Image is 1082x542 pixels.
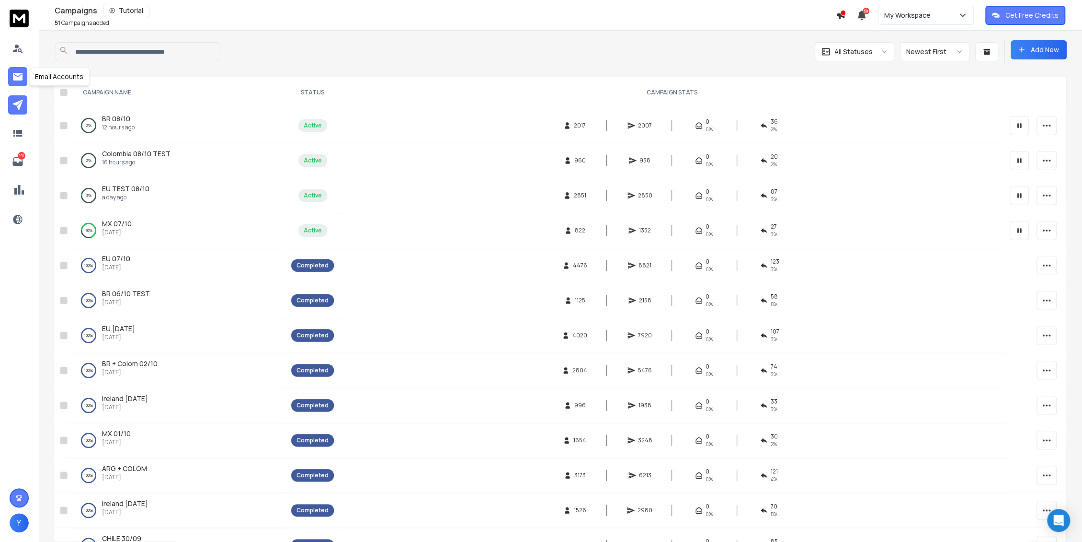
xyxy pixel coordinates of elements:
span: 4020 [572,332,587,339]
p: 100 % [84,436,93,445]
span: 3 % [771,196,777,203]
div: Active [304,227,322,234]
a: EU 07/10 [102,254,130,264]
a: Colombia 08/10 TEST [102,149,171,159]
span: 3 % [771,231,777,238]
p: 191 [18,152,25,160]
span: 20 [771,153,778,161]
p: 3 % [86,191,91,200]
div: Completed [296,507,329,514]
td: 100%Ireland [DATE][DATE] [71,388,285,423]
td: 100%BR 06/10 TEST[DATE] [71,283,285,318]
span: 2 % [771,161,777,168]
button: Tutorial [103,4,149,17]
td: 100%ARG + COLOM[DATE] [71,458,285,493]
span: 2 % [771,126,777,133]
p: 100 % [84,296,93,305]
span: 50 [863,8,869,14]
td: 100%EU [DATE][DATE] [71,318,285,353]
span: 30 [771,433,778,440]
p: 2 % [86,156,91,165]
p: All Statuses [834,47,873,57]
span: 0% [706,231,713,238]
p: [DATE] [102,404,148,411]
button: Newest First [900,42,969,61]
td: 2%Colombia 08/10 TEST16 hours ago [71,143,285,178]
span: 0 [706,468,709,475]
span: EU [DATE] [102,324,135,333]
span: 4476 [573,262,587,269]
a: 191 [8,152,27,171]
span: 6213 [639,472,651,479]
span: 0% [706,196,713,203]
span: 107 [771,328,779,335]
button: Y [10,513,29,532]
div: Completed [296,332,329,339]
span: 2804 [572,367,587,374]
p: [DATE] [102,508,148,516]
div: Active [304,122,322,129]
p: 100 % [84,471,93,480]
p: [DATE] [102,334,135,341]
span: 36 [771,118,778,126]
p: [DATE] [102,438,131,446]
span: 0% [706,265,713,273]
span: 0% [706,510,713,518]
td: 100%BR + Colom 02/10[DATE] [71,353,285,388]
td: 70%MX 07/10[DATE] [71,213,285,248]
span: 5476 [638,367,652,374]
span: BR 08/10 [102,114,130,123]
span: 74 [771,363,777,370]
span: 2980 [638,507,652,514]
div: Completed [296,262,329,269]
span: MX 01/10 [102,429,131,438]
a: Ireland [DATE] [102,394,148,404]
span: 0% [706,475,713,483]
div: Active [304,157,322,164]
span: MX 07/10 [102,219,132,228]
p: [DATE] [102,299,150,306]
span: 1526 [574,507,586,514]
span: 4 % [771,475,777,483]
p: [DATE] [102,473,147,481]
div: Completed [296,297,329,304]
span: 0 [706,433,709,440]
a: ARG + COLOM [102,464,147,473]
p: 100 % [84,261,93,270]
span: 0 [706,258,709,265]
a: Ireland [DATE] [102,499,148,508]
span: 0% [706,161,713,168]
button: Get Free Credits [985,6,1065,25]
a: BR + Colom 02/10 [102,359,158,369]
span: 0% [706,126,713,133]
span: 0 [706,503,709,510]
span: 0 [706,223,709,231]
span: 958 [639,157,650,164]
span: 5 % [771,510,777,518]
span: 0 [706,363,709,370]
span: 960 [574,157,586,164]
p: 100 % [84,401,93,410]
span: 3 % [771,370,777,378]
p: My Workspace [884,11,934,20]
div: Open Intercom Messenger [1047,509,1070,532]
span: 2007 [638,122,652,129]
div: Email Accounts [29,68,90,86]
p: [DATE] [102,229,132,236]
span: 2 % [771,440,777,448]
span: 0 [706,293,709,300]
span: 1125 [575,297,585,304]
td: 100%MX 01/10[DATE] [71,423,285,458]
p: 12 hours ago [102,124,135,131]
span: 1352 [639,227,651,234]
span: 822 [575,227,585,234]
span: 33 [771,398,777,405]
span: BR 06/10 TEST [102,289,150,298]
a: EU TEST 08/10 [102,184,149,194]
